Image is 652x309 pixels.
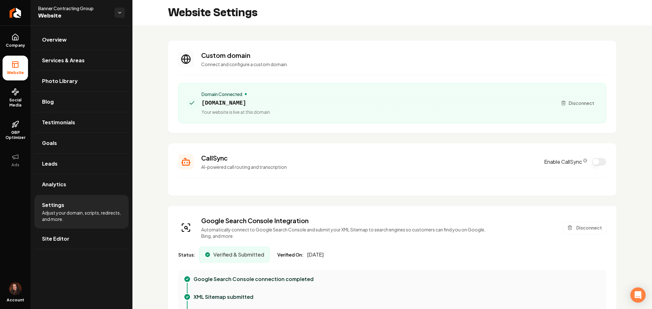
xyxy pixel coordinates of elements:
span: Domain Connected [202,91,242,97]
span: Disconnect [569,100,594,106]
span: Blog [42,98,54,106]
a: Blog [34,92,129,112]
span: Company [3,43,28,48]
h3: CallSync [201,154,536,162]
span: Website [38,11,110,20]
h3: Custom domain [201,51,606,60]
p: Connect and configure a custom domain. [201,61,606,67]
img: Delfina Cavallaro [9,282,22,295]
span: Testimonials [42,119,75,126]
h2: Website Settings [168,6,258,19]
a: Site Editor [34,229,129,249]
span: Verified On: [277,251,303,258]
span: Verified & Submitted [213,251,264,258]
span: GBP Optimizer [3,130,28,140]
a: Testimonials [34,112,129,133]
a: Social Media [3,83,28,113]
span: Your website is live at this domain [202,109,270,115]
a: Photo Library [34,71,129,91]
a: Overview [34,30,129,50]
a: Leads [34,154,129,174]
span: Adjust your domain, scripts, redirects, and more. [42,209,121,222]
a: GBP Optimizer [3,115,28,145]
button: Open user button [9,282,22,295]
span: Goals [42,139,57,147]
span: Status: [178,251,195,258]
span: [DOMAIN_NAME] [202,99,270,107]
button: Disconnect [557,97,598,109]
span: Account [7,298,24,303]
span: Analytics [42,181,66,188]
button: Ads [3,148,28,173]
span: Website [4,70,26,75]
p: XML Sitemap submitted [194,293,253,301]
p: Google Search Console connection completed [194,275,314,283]
span: Banner Contracting Group [38,5,110,11]
a: Services & Areas [34,50,129,71]
div: Abrir Intercom Messenger [630,287,646,303]
span: [DATE] [307,251,324,258]
a: Goals [34,133,129,153]
p: AI-powered call routing and transcription [201,164,536,170]
h3: Google Search Console Integration [201,216,489,225]
p: Automatically connect to Google Search Console and submit your XML Sitemap to search engines so c... [201,226,489,239]
span: Photo Library [42,77,78,85]
span: Ads [9,162,22,168]
span: Services & Areas [42,57,85,64]
a: Company [3,28,28,53]
button: Disconnect [563,221,606,234]
span: Settings [42,201,64,209]
button: CallSync Info [583,159,587,162]
span: Leads [42,160,58,168]
a: Analytics [34,174,129,195]
span: Social Media [3,98,28,108]
img: Rebolt Logo [10,8,21,18]
span: Overview [42,36,67,44]
span: Site Editor [42,235,69,243]
label: Enable CallSync [544,158,587,166]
